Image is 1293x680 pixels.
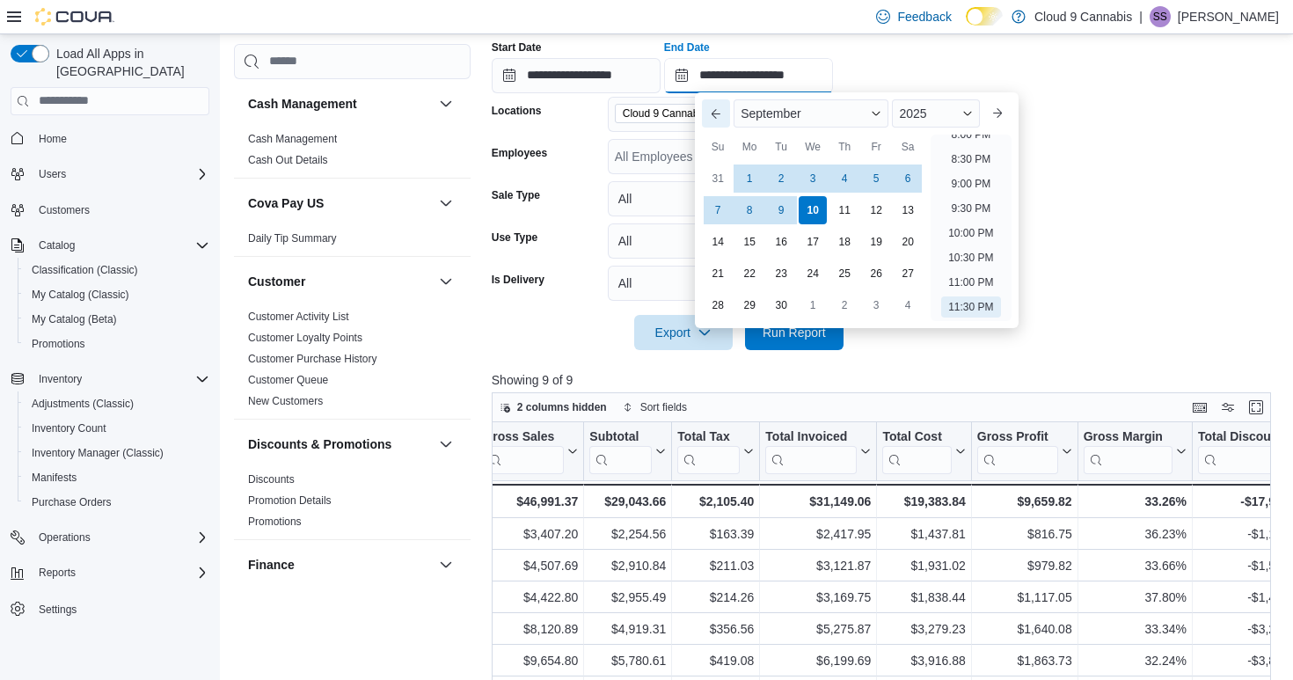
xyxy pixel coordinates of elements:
div: Button. Open the year selector. 2025 is currently selected. [892,99,979,128]
a: Customer Purchase History [248,353,377,365]
span: Run Report [763,324,826,341]
span: Classification (Classic) [32,263,138,277]
label: Employees [492,146,547,160]
div: day-21 [704,260,732,288]
button: Operations [4,525,216,550]
a: Promotions [25,333,92,355]
span: Load All Apps in [GEOGRAPHIC_DATA] [49,45,209,80]
span: SS [1153,6,1167,27]
span: Reports [32,562,209,583]
span: My Catalog (Classic) [25,284,209,305]
span: Adjustments (Classic) [32,397,134,411]
div: day-25 [830,260,858,288]
button: Settings [4,596,216,621]
h3: Cova Pay US [248,194,324,212]
div: $9,654.80 [483,650,578,671]
div: day-14 [704,228,732,256]
div: Gross Margin [1083,428,1172,445]
ul: Time [931,135,1011,321]
div: $46,991.37 [483,491,578,512]
button: Total Tax [677,428,754,473]
span: 2 columns hidden [517,400,607,414]
div: day-31 [704,165,732,193]
a: Customer Loyalty Points [248,332,362,344]
div: $5,275.87 [765,618,871,640]
p: Showing 9 of 9 [492,371,1279,389]
button: Inventory [32,369,89,390]
div: day-16 [767,228,795,256]
button: Operations [32,527,98,548]
button: Gross Sales [483,428,578,473]
div: day-20 [894,228,922,256]
span: Catalog [32,235,209,256]
p: | [1139,6,1143,27]
button: Users [32,164,73,185]
h3: Finance [248,556,295,574]
div: Su [704,133,732,161]
div: $31,149.06 [765,491,871,512]
div: Cash Management [234,128,471,178]
div: Total Tax [677,428,740,445]
a: Cash Management [248,133,337,145]
button: Total Invoiced [765,428,871,473]
button: Classification (Classic) [18,258,216,282]
span: Inventory Count [25,418,209,439]
div: $356.56 [677,618,754,640]
div: $214.26 [677,587,754,608]
button: Discounts & Promotions [435,434,457,455]
label: End Date [664,40,710,55]
div: Button. Open the month selector. September is currently selected. [734,99,888,128]
span: Catalog [39,238,75,252]
a: Home [32,128,74,150]
h3: Customer [248,273,305,290]
a: Classification (Classic) [25,260,145,281]
div: day-12 [862,196,890,224]
span: Inventory [39,372,82,386]
span: Purchase Orders [32,495,112,509]
div: Total Invoiced [765,428,857,445]
div: $3,279.23 [882,618,965,640]
span: Manifests [32,471,77,485]
span: Sort fields [640,400,687,414]
a: My Catalog (Beta) [25,309,124,330]
div: day-19 [862,228,890,256]
div: day-28 [704,291,732,319]
button: All [608,181,844,216]
button: Cova Pay US [248,194,432,212]
div: Gross Profit [977,428,1058,473]
button: Sort fields [616,397,694,418]
span: My Catalog (Beta) [32,312,117,326]
div: day-24 [799,260,827,288]
li: 9:30 PM [944,198,997,219]
button: My Catalog (Beta) [18,307,216,332]
label: Sale Type [492,188,540,202]
button: Run Report [745,315,844,350]
span: 2025 [899,106,926,121]
button: Adjustments (Classic) [18,391,216,416]
span: Purchase Orders [25,492,209,513]
div: Cova Pay US [234,228,471,256]
a: Customer Queue [248,374,328,386]
button: Users [4,162,216,186]
div: $4,422.80 [483,587,578,608]
div: $1,640.08 [977,618,1072,640]
button: Previous Month [702,99,730,128]
div: Total Cost [882,428,951,473]
span: My Catalog (Beta) [25,309,209,330]
a: Cash Out Details [248,154,328,166]
div: day-18 [830,228,858,256]
a: My Catalog (Classic) [25,284,136,305]
div: $163.39 [677,523,754,545]
div: Total Cost [882,428,951,445]
div: day-22 [735,260,763,288]
label: Locations [492,104,542,118]
a: Adjustments (Classic) [25,393,141,414]
button: Customer [435,271,457,292]
button: Export [634,315,733,350]
span: Adjustments (Classic) [25,393,209,414]
span: Operations [32,527,209,548]
button: Customers [4,197,216,223]
div: Fr [862,133,890,161]
div: $2,417.95 [765,523,871,545]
